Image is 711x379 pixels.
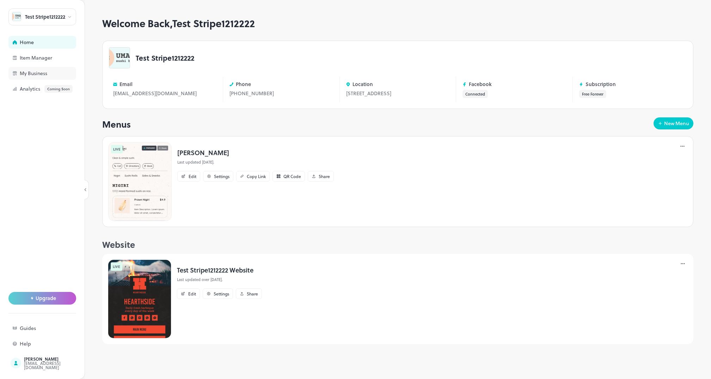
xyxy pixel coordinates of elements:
[119,81,133,87] p: Email
[24,357,90,361] div: [PERSON_NAME]
[283,174,301,178] div: QR Code
[102,117,131,131] p: Menus
[20,341,90,346] div: Help
[136,54,194,61] p: Test Stripe1212222
[229,90,333,97] div: [PHONE_NUMBER]
[102,18,693,29] h1: Welcome Back, Test Stripe1212222
[44,85,73,93] div: Coming Soon
[664,121,689,126] div: New Menu
[111,145,123,153] div: LIVE
[20,85,90,93] div: Analytics
[177,265,262,275] p: Test Stripe1212222 Website
[247,174,266,178] div: Copy Link
[177,277,262,283] p: Last updated over [DATE].
[346,90,449,97] div: [STREET_ADDRESS]
[24,361,90,369] div: [EMAIL_ADDRESS][DOMAIN_NAME]
[189,174,196,178] div: Edit
[579,90,606,98] button: Free Forever
[188,292,196,296] div: Edit
[214,292,229,296] div: Settings
[12,12,21,21] img: avatar
[586,81,616,87] p: Subscription
[108,259,171,338] img: 3.jpeg
[654,117,693,129] button: New Menu
[108,142,172,221] img: 175453586170838guixqlrg7.png
[109,48,130,68] img: avatar
[25,14,65,19] div: Test Stripe1212222
[177,148,334,157] p: [PERSON_NAME]
[214,174,229,178] div: Settings
[247,292,258,296] div: Share
[462,90,488,98] button: Connected
[469,81,492,87] p: Facebook
[20,55,90,60] div: Item Manager
[102,238,693,251] div: Website
[236,81,251,87] p: Phone
[353,81,373,87] p: Location
[20,40,90,45] div: Home
[111,262,122,271] div: LIVE
[113,90,216,97] div: [EMAIL_ADDRESS][DOMAIN_NAME]
[20,326,90,331] div: Guides
[36,295,56,301] span: Upgrade
[319,174,330,178] div: Share
[177,159,334,165] p: Last updated [DATE].
[20,71,90,76] div: My Business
